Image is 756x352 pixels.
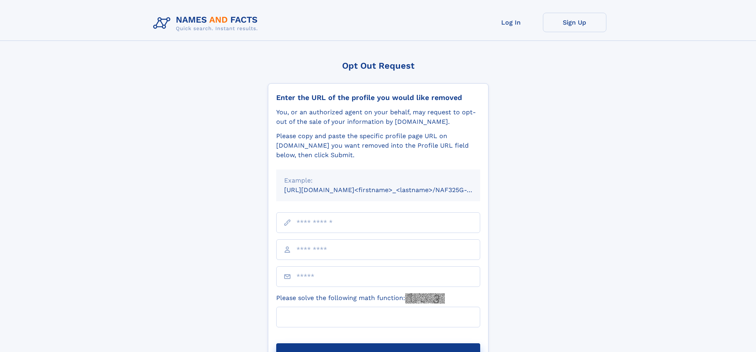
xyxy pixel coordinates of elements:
[276,93,480,102] div: Enter the URL of the profile you would like removed
[150,13,264,34] img: Logo Names and Facts
[479,13,543,32] a: Log In
[268,61,489,71] div: Opt Out Request
[284,176,472,185] div: Example:
[276,293,445,304] label: Please solve the following math function:
[276,108,480,127] div: You, or an authorized agent on your behalf, may request to opt-out of the sale of your informatio...
[284,186,495,194] small: [URL][DOMAIN_NAME]<firstname>_<lastname>/NAF325G-xxxxxxxx
[543,13,606,32] a: Sign Up
[276,131,480,160] div: Please copy and paste the specific profile page URL on [DOMAIN_NAME] you want removed into the Pr...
